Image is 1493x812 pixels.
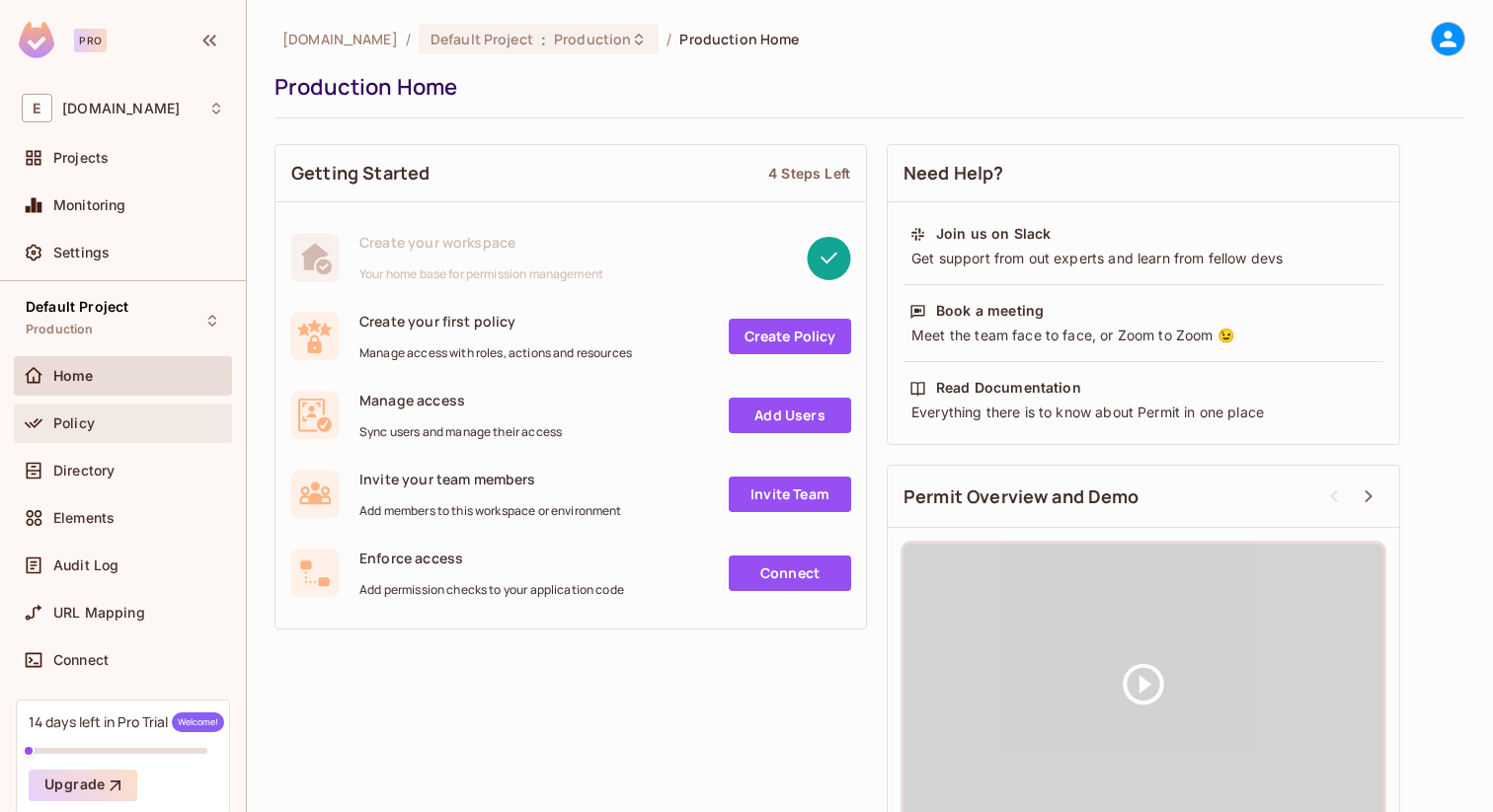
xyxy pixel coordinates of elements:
span: Production [26,322,94,337]
span: Permit Overview and Demo [904,484,1139,509]
span: Enforce access [359,549,624,567]
div: Get support from out experts and learn from fellow devs [909,249,1377,268]
span: E [22,94,52,122]
div: Everything there is to know about Permit in one place [909,403,1377,422]
div: 4 Steps Left [768,164,850,183]
span: Directory [53,463,115,479]
span: Production Home [679,30,799,48]
li: / [667,30,671,48]
span: Welcome! [172,712,224,732]
span: Workspace: example.com [62,101,180,116]
span: Add members to this workspace or environment [359,503,622,519]
span: Default Project [26,299,128,315]
span: URL Mapping [53,605,145,621]
span: Production [554,30,631,48]
a: Add Users [729,398,851,433]
button: Upgrade [29,770,137,801]
span: Getting Started [291,161,430,185]
span: Settings [53,245,110,260]
span: : [540,32,547,47]
span: Create your first policy [359,312,632,331]
span: the active workspace [282,30,398,48]
li: / [406,30,411,48]
span: Elements [53,510,115,526]
a: Create Policy [729,319,851,354]
span: Your home base for permission management [359,266,603,282]
span: Connect [53,652,109,668]
a: Invite Team [729,477,851,512]
span: Manage access [359,391,562,409]
div: Book a meeting [936,301,1044,321]
span: Add permission checks to your application code [359,582,624,598]
span: Need Help? [904,161,1004,185]
img: SReyMgAAAABJRU5ErkJggg== [19,22,54,58]
span: Home [53,368,94,384]
div: 14 days left in Pro Trial [29,712,224,732]
span: Sync users and manage their access [359,424,562,440]
div: Production Home [275,72,1455,102]
div: Meet the team face to face, or Zoom to Zoom 😉 [909,326,1377,345]
span: Default Project [431,30,533,48]
span: Invite your team members [359,470,622,488]
span: Audit Log [53,557,118,573]
span: Create your workspace [359,233,603,252]
div: Join us on Slack [936,224,1051,244]
span: Projects [53,150,109,166]
span: Policy [53,415,95,431]
span: Manage access with roles, actions and resources [359,345,632,361]
div: Pro [74,29,107,52]
a: Connect [729,555,851,591]
span: Monitoring [53,197,126,213]
div: Read Documentation [936,378,1081,398]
